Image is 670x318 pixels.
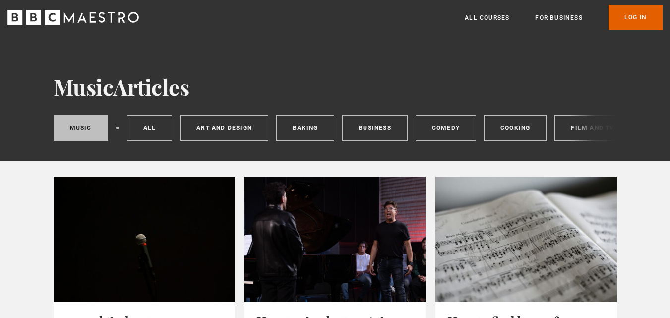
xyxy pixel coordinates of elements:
h1: Articles [54,74,617,99]
a: Log In [609,5,663,30]
a: Music [54,115,108,141]
a: Business [342,115,408,141]
a: For business [535,13,582,23]
a: All [127,115,173,141]
nav: Primary [465,5,663,30]
nav: Categories [54,115,617,145]
a: Cooking [484,115,547,141]
a: Comedy [416,115,476,141]
a: Art and Design [180,115,268,141]
span: Music [54,72,114,101]
svg: BBC Maestro [7,10,139,25]
a: Film and TV [554,115,630,141]
a: Baking [276,115,334,141]
a: All Courses [465,13,509,23]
